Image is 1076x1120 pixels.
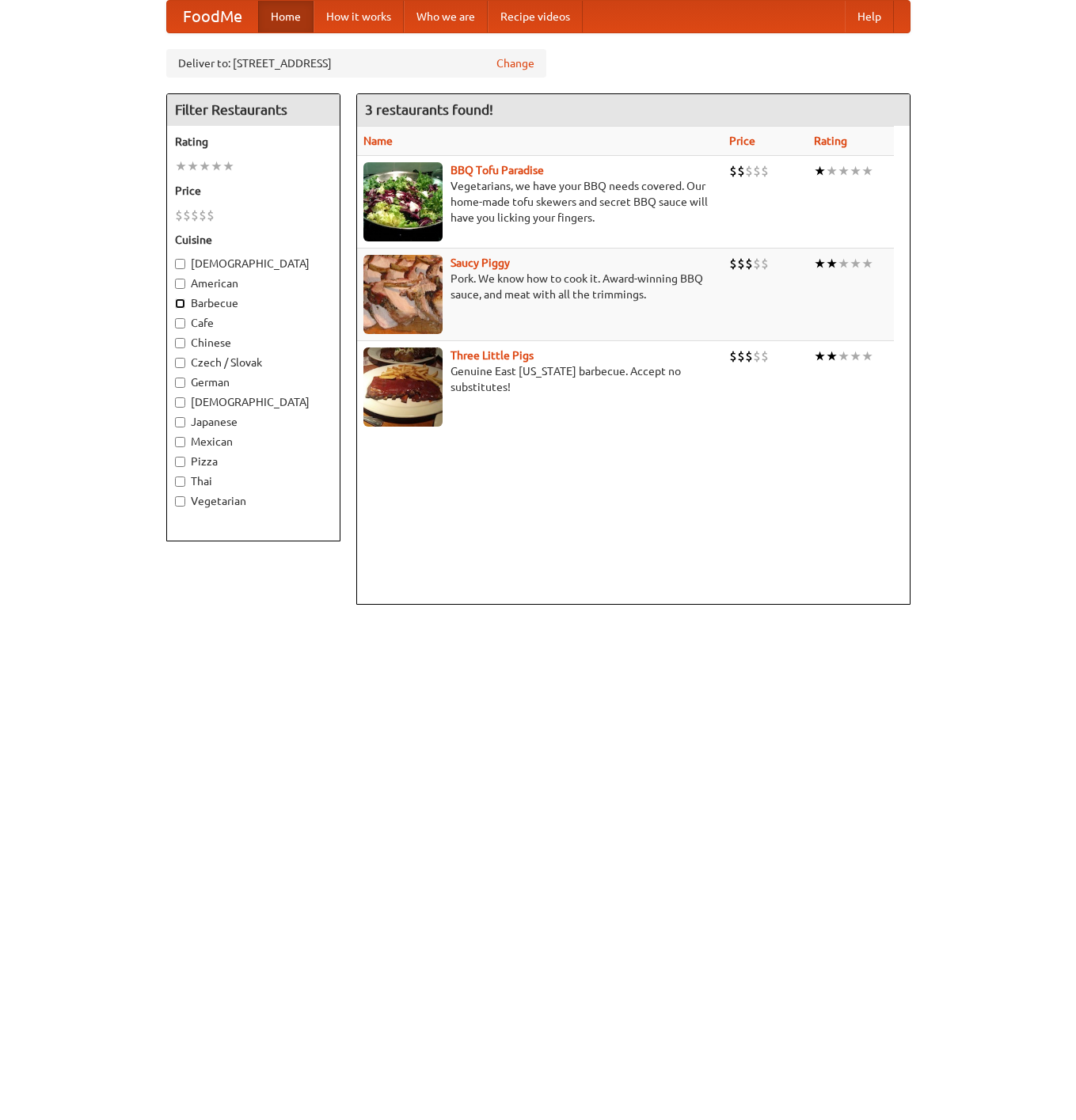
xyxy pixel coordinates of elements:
label: Mexican [175,434,332,450]
img: saucy.jpg [363,255,443,334]
h5: Cuisine [175,232,332,248]
a: Who we are [404,1,488,32]
li: ★ [861,347,873,365]
input: Mexican [175,437,185,447]
ng-pluralize: 3 restaurants found! [365,102,493,117]
li: $ [745,162,753,180]
li: ★ [211,158,222,175]
a: BBQ Tofu Paradise [451,164,544,177]
li: $ [753,255,761,272]
li: $ [745,347,753,365]
li: ★ [222,158,234,175]
li: $ [175,207,183,224]
li: $ [191,207,199,224]
li: ★ [838,162,850,180]
img: littlepigs.jpg [363,347,443,427]
li: ★ [826,347,838,365]
li: ★ [826,255,838,272]
input: [DEMOGRAPHIC_DATA] [175,397,185,408]
li: $ [199,207,207,224]
a: Saucy Piggy [451,256,510,269]
input: Vegetarian [175,496,185,507]
li: ★ [175,158,187,175]
img: tofuparadise.jpg [363,162,443,241]
input: Cafe [175,318,185,328]
li: $ [737,347,745,365]
input: American [175,279,185,289]
label: Pizza [175,454,332,469]
li: $ [761,162,769,180]
li: ★ [838,347,850,365]
a: Home [258,1,314,32]
li: $ [761,255,769,272]
label: Chinese [175,335,332,351]
li: ★ [199,158,211,175]
a: Three Little Pigs [451,349,534,362]
li: $ [761,347,769,365]
label: Thai [175,473,332,489]
p: Pork. We know how to cook it. Award-winning BBQ sauce, and meat with all the trimmings. [363,271,717,302]
input: Japanese [175,417,185,427]
li: ★ [861,162,873,180]
label: [DEMOGRAPHIC_DATA] [175,256,332,271]
li: ★ [814,347,826,365]
label: American [175,275,332,291]
li: ★ [850,162,861,180]
li: $ [729,255,737,272]
p: Vegetarians, we have your BBQ needs covered. Our home-made tofu skewers and secret BBQ sauce will... [363,178,717,226]
li: $ [729,162,737,180]
label: Czech / Slovak [175,355,332,370]
li: $ [183,207,191,224]
li: $ [753,347,761,365]
label: [DEMOGRAPHIC_DATA] [175,394,332,410]
li: $ [207,207,215,224]
input: Thai [175,476,185,487]
p: Genuine East [US_STATE] barbecue. Accept no substitutes! [363,363,717,395]
div: Deliver to: [STREET_ADDRESS] [166,49,546,78]
a: Recipe videos [488,1,583,32]
li: $ [729,347,737,365]
h4: Filter Restaurants [167,94,340,126]
li: ★ [814,255,826,272]
li: $ [753,162,761,180]
a: FoodMe [167,1,258,32]
li: ★ [826,162,838,180]
li: ★ [861,255,873,272]
label: Japanese [175,414,332,430]
input: German [175,378,185,388]
label: Cafe [175,315,332,331]
li: ★ [838,255,850,272]
li: ★ [187,158,199,175]
input: Barbecue [175,298,185,309]
a: How it works [314,1,404,32]
li: $ [737,255,745,272]
a: Help [845,1,894,32]
a: Name [363,135,393,147]
li: $ [745,255,753,272]
li: ★ [850,255,861,272]
input: Czech / Slovak [175,358,185,368]
a: Change [496,55,534,71]
li: ★ [814,162,826,180]
input: Pizza [175,457,185,467]
li: $ [737,162,745,180]
a: Price [729,135,755,147]
input: [DEMOGRAPHIC_DATA] [175,259,185,269]
h5: Price [175,183,332,199]
label: Barbecue [175,295,332,311]
input: Chinese [175,338,185,348]
label: Vegetarian [175,493,332,509]
label: German [175,374,332,390]
a: Rating [814,135,847,147]
h5: Rating [175,134,332,150]
li: ★ [850,347,861,365]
